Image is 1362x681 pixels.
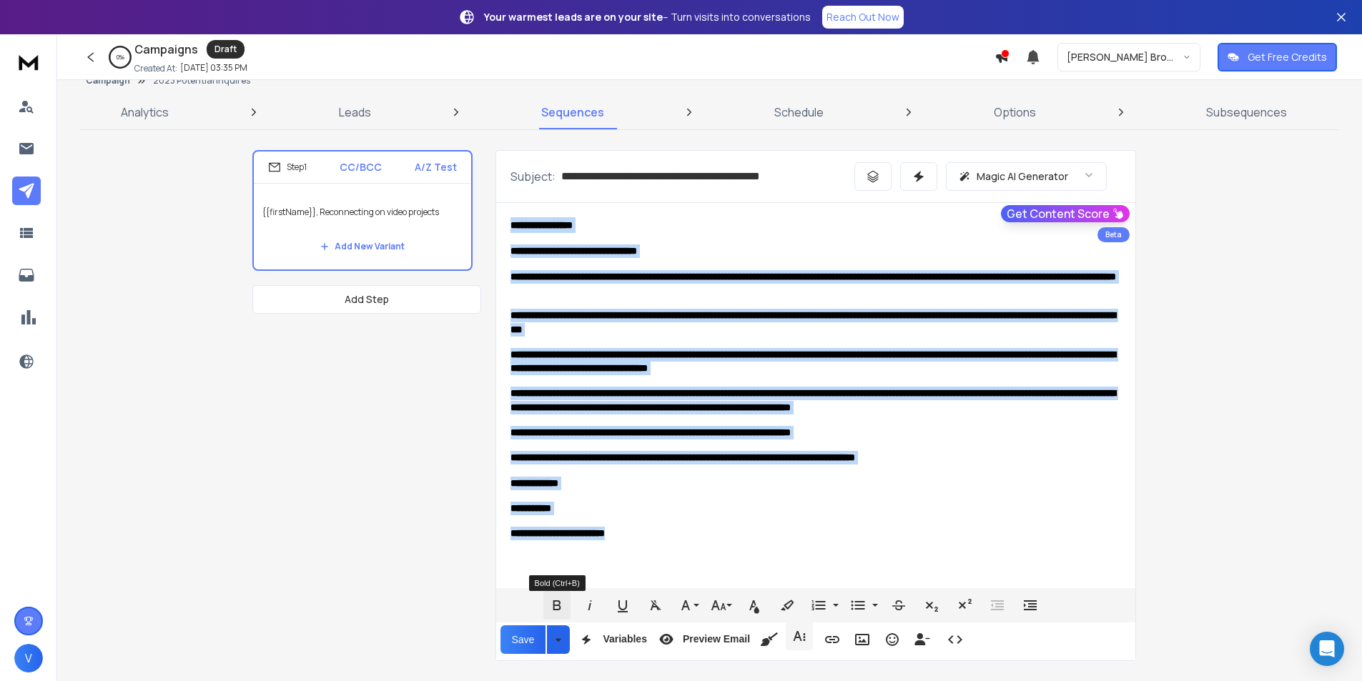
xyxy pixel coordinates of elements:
button: Add Step [252,285,481,314]
a: Leads [330,95,380,129]
div: Draft [207,40,245,59]
button: Decrease Indent (Ctrl+[) [984,591,1011,620]
button: Subscript [918,591,945,620]
p: CC/BCC [340,160,382,174]
p: Leads [339,104,371,121]
button: Variables [573,625,650,654]
img: logo [14,49,43,75]
button: Strikethrough (Ctrl+S) [885,591,912,620]
a: Subsequences [1198,95,1296,129]
h1: Campaigns [134,41,198,58]
p: [PERSON_NAME] Bros. Motion Pictures [1067,50,1183,64]
button: Preview Email [653,625,753,654]
button: Campaign [86,75,130,86]
div: Step 1 [268,161,307,174]
p: Options [994,104,1036,121]
button: Add New Variant [309,232,416,261]
div: Bold (Ctrl+B) [529,575,586,591]
p: A/Z Test [415,160,457,174]
button: Increase Indent (Ctrl+]) [1017,591,1044,620]
button: V [14,644,43,672]
a: Analytics [112,95,177,129]
span: Variables [600,633,650,645]
button: Get Free Credits [1218,43,1337,71]
p: [DATE] 03:35 PM [180,62,247,74]
a: Options [985,95,1045,129]
button: Get Content Score [1001,205,1130,222]
button: Unordered List [869,591,881,620]
p: Subject: [510,168,556,185]
button: Magic AI Generator [946,162,1107,191]
button: Superscript [951,591,978,620]
p: Subsequences [1206,104,1287,121]
button: Ordered List [830,591,842,620]
button: Save [500,625,546,654]
p: Get Free Credits [1248,50,1327,64]
p: Created At: [134,63,177,74]
p: Sequences [541,104,604,121]
a: Sequences [533,95,613,129]
p: – Turn visits into conversations [484,10,811,24]
a: Reach Out Now [822,6,904,29]
div: Beta [1097,227,1130,242]
p: Magic AI Generator [977,169,1068,184]
button: Unordered List [844,591,872,620]
p: Schedule [774,104,824,121]
p: 2023 Potential Inquires [153,75,250,86]
div: Open Intercom Messenger [1310,632,1344,666]
span: Preview Email [680,633,753,645]
li: Step1CC/BCCA/Z Test{{firstName}}, Reconnecting on video projectsAdd New Variant [252,150,473,271]
p: Analytics [121,104,169,121]
a: Schedule [766,95,832,129]
p: 0 % [117,53,124,61]
p: {{firstName}}, Reconnecting on video projects [262,192,463,232]
button: Ordered List [805,591,832,620]
strong: Your warmest leads are on your site [484,10,663,24]
p: Reach Out Now [826,10,899,24]
button: Code View [942,625,969,654]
